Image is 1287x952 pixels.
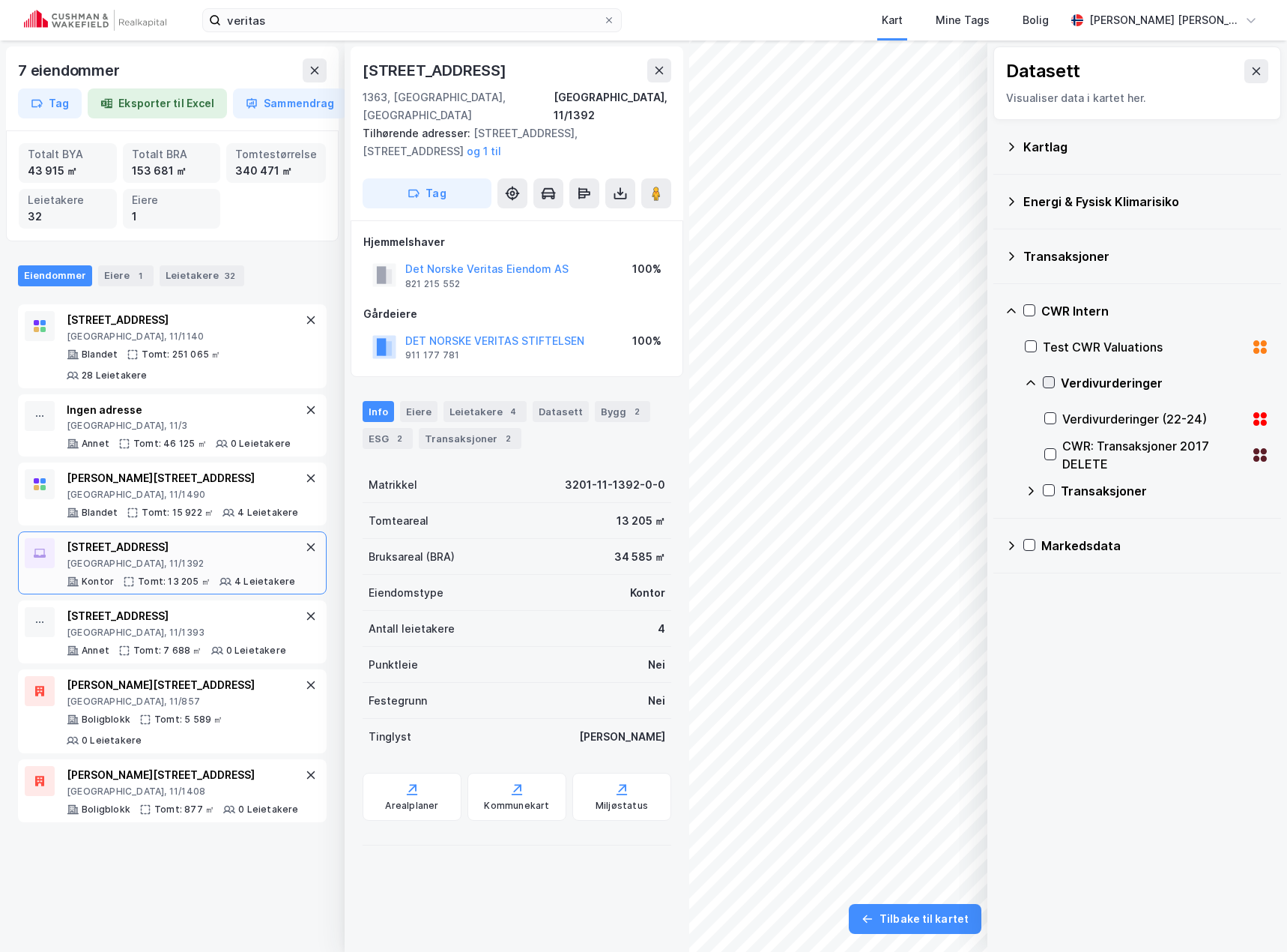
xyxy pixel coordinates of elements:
[506,404,521,419] div: 4
[18,88,82,118] button: Tag
[443,401,527,422] div: Leietakere
[133,645,202,657] div: Tomt: 7 688 ㎡
[233,88,347,118] button: Sammendrag
[1212,880,1287,952] iframe: Chat Widget
[554,88,671,124] div: [GEOGRAPHIC_DATA], 11/1392
[67,558,295,570] div: [GEOGRAPHIC_DATA], 11/1392
[369,476,417,494] div: Matrikkel
[67,331,302,343] div: [GEOGRAPHIC_DATA], 11/1140
[67,469,299,487] div: [PERSON_NAME][STREET_ADDRESS]
[82,645,109,657] div: Annet
[28,192,108,208] div: Leietakere
[160,265,244,286] div: Leietakere
[154,804,214,816] div: Tomt: 877 ㎡
[67,627,286,639] div: [GEOGRAPHIC_DATA], 11/1393
[484,800,549,812] div: Kommunekart
[28,146,108,163] div: Totalt BYA
[82,804,130,816] div: Boligblokk
[1062,410,1245,428] div: Verdivurderinger (22-24)
[405,349,459,361] div: 911 177 781
[363,88,554,124] div: 1363, [GEOGRAPHIC_DATA], [GEOGRAPHIC_DATA]
[658,620,665,638] div: 4
[28,163,108,179] div: 43 915 ㎡
[82,735,142,747] div: 0 Leietakere
[363,178,491,208] button: Tag
[1023,247,1269,265] div: Transaksjoner
[98,265,154,286] div: Eiere
[67,420,291,432] div: [GEOGRAPHIC_DATA], 11/3
[67,401,291,419] div: Ingen adresse
[1062,437,1245,473] div: CWR: Transaksjoner 2017 DELETE
[500,431,515,446] div: 2
[67,786,299,798] div: [GEOGRAPHIC_DATA], 11/1408
[142,507,214,519] div: Tomt: 15 922 ㎡
[1061,482,1269,500] div: Transaksjoner
[82,349,118,361] div: Blandet
[28,208,108,225] div: 32
[369,584,443,602] div: Eiendomstype
[82,507,118,519] div: Blandet
[632,260,661,278] div: 100%
[1043,338,1245,356] div: Test CWR Valuations
[67,311,302,329] div: [STREET_ADDRESS]
[533,401,589,422] div: Datasett
[138,576,211,588] div: Tomt: 13 205 ㎡
[222,268,238,283] div: 32
[82,576,114,588] div: Kontor
[369,512,429,530] div: Tomteareal
[849,904,981,934] button: Tilbake til kartet
[400,401,437,422] div: Eiere
[363,124,659,160] div: [STREET_ADDRESS], [STREET_ADDRESS]
[363,58,509,82] div: [STREET_ADDRESS]
[67,538,295,556] div: [STREET_ADDRESS]
[67,766,299,784] div: [PERSON_NAME][STREET_ADDRESS]
[18,58,123,82] div: 7 eiendommer
[235,146,317,163] div: Tomtestørrelse
[1006,89,1268,107] div: Visualiser data i kartet her.
[579,728,665,746] div: [PERSON_NAME]
[617,512,665,530] div: 13 205 ㎡
[595,401,650,422] div: Bygg
[363,233,670,251] div: Hjemmelshaver
[369,620,455,638] div: Antall leietakere
[67,696,302,708] div: [GEOGRAPHIC_DATA], 11/857
[363,401,394,422] div: Info
[235,163,317,179] div: 340 471 ㎡
[882,11,903,29] div: Kart
[369,692,427,710] div: Festegrunn
[18,265,92,286] div: Eiendommer
[596,800,648,812] div: Miljøstatus
[369,548,455,566] div: Bruksareal (BRA)
[82,438,109,450] div: Annet
[234,576,295,588] div: 4 Leietakere
[363,428,413,449] div: ESG
[1023,138,1269,156] div: Kartlag
[405,278,460,290] div: 821 215 552
[82,714,130,726] div: Boligblokk
[1006,59,1080,83] div: Datasett
[565,476,665,494] div: 3201-11-1392-0-0
[629,404,644,419] div: 2
[82,370,148,382] div: 28 Leietakere
[132,163,212,179] div: 153 681 ㎡
[67,489,299,501] div: [GEOGRAPHIC_DATA], 11/1490
[385,800,438,812] div: Arealplaner
[632,332,661,350] div: 100%
[363,305,670,323] div: Gårdeiere
[1061,374,1269,392] div: Verdivurderinger
[24,10,166,31] img: cushman-wakefield-realkapital-logo.202ea83816669bd177139c58696a8fa1.svg
[1023,11,1049,29] div: Bolig
[1212,880,1287,952] div: Kontrollprogram for chat
[133,268,148,283] div: 1
[221,9,603,31] input: Søk på adresse, matrikkel, gårdeiere, leietakere eller personer
[648,656,665,674] div: Nei
[67,676,302,694] div: [PERSON_NAME][STREET_ADDRESS]
[936,11,990,29] div: Mine Tags
[238,804,298,816] div: 0 Leietakere
[1089,11,1239,29] div: [PERSON_NAME] [PERSON_NAME]
[369,656,418,674] div: Punktleie
[226,645,286,657] div: 0 Leietakere
[648,692,665,710] div: Nei
[392,431,407,446] div: 2
[419,428,521,449] div: Transaksjoner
